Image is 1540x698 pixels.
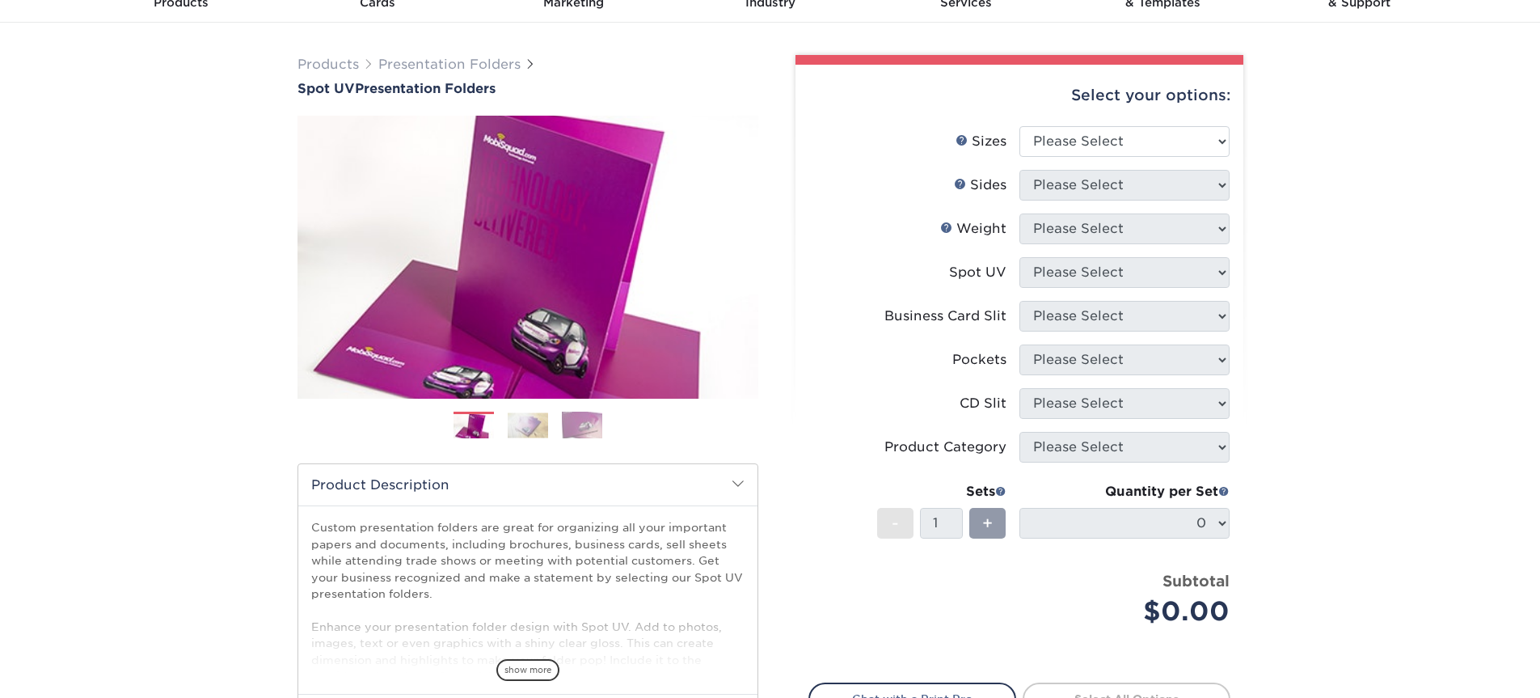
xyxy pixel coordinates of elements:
[496,659,559,681] span: show more
[297,98,758,417] img: Spot UV 01
[378,57,521,72] a: Presentation Folders
[982,511,993,535] span: +
[952,350,1006,370] div: Pockets
[884,307,1006,326] div: Business Card Slit
[940,219,1006,239] div: Weight
[298,464,757,506] h2: Product Description
[454,412,494,441] img: Presentation Folders 01
[1019,482,1230,501] div: Quantity per Set
[297,81,355,96] span: Spot UV
[949,263,1006,282] div: Spot UV
[808,65,1230,126] div: Select your options:
[884,438,1006,457] div: Product Category
[297,81,758,96] h1: Presentation Folders
[562,411,602,439] img: Presentation Folders 03
[297,81,758,96] a: Spot UVPresentation Folders
[956,132,1006,151] div: Sizes
[1032,592,1230,631] div: $0.00
[1162,572,1230,590] strong: Subtotal
[954,176,1006,195] div: Sides
[892,511,899,535] span: -
[877,482,1006,501] div: Sets
[297,57,359,72] a: Products
[508,412,548,438] img: Presentation Folders 02
[960,394,1006,413] div: CD Slit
